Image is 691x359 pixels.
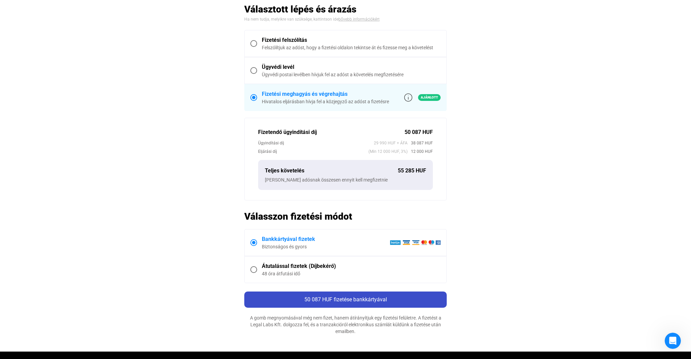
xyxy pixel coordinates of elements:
a: info-grey-outlineAjánlott [404,93,441,102]
button: Üzenetek [45,211,90,238]
a: bővebb információkért [338,17,380,22]
div: Eljárási díj [258,148,368,155]
div: A gomb megnyomásával még nem fizet, hanem átírányítjuk egy fizetési felületre. A fizetést a Legal... [244,314,447,335]
h2: Válasszon fizetési módot [244,211,447,222]
span: Főoldal [14,227,31,232]
div: 48 óra átfutási idő [262,270,441,277]
div: • 17 órával ezelőtt [38,30,81,37]
div: Fizetési felszólítás [262,36,441,44]
div: Bezárás [118,3,131,15]
span: 12 000 HUF [408,148,433,155]
div: Biztonságos és gyors [262,243,390,250]
img: barion [390,240,441,245]
span: Súgó [107,227,118,232]
button: 50 087 HUF fizetése bankkártyával [244,292,447,308]
div: Teljes követelés [265,167,398,175]
div: Fizetési meghagyás és végrehajtás [262,90,389,98]
div: Felszólítjuk az adóst, hogy a fizetési oldalon tekintse át és fizesse meg a követelést [262,44,441,51]
img: info-grey-outline [404,93,412,102]
div: Gréta [24,30,37,37]
span: Üzenetek [55,227,80,232]
div: Fizetendő ügyindítási díj [258,128,405,136]
div: 55 285 HUF [398,167,426,175]
h2: Választott lépés és árazás [244,3,447,15]
span: 29 990 HUF + ÁFA [374,140,408,146]
div: [PERSON_NAME] adósnak összesen ennyit kell megfizetnie [265,176,426,183]
div: Ügyvédi levél [262,63,441,71]
div: Átutalással fizetek (Díjbekérő) [262,262,441,270]
span: 38 087 HUF [408,140,433,146]
span: Ha nem tudja, melyikre van szüksége, kattintson ide [244,17,338,22]
button: Küldjön üzenetet nekünk! [22,190,113,203]
span: Ajánlott [418,94,441,101]
span: (Min 12 000 HUF, 3%) [368,148,408,155]
img: Profile image for Gréta [8,24,21,37]
div: 50 087 HUF [405,128,433,136]
div: Ügyvédi postai levélben hívjuk fel az adóst a követelés megfizetésére [262,71,441,78]
span: Kedves Ügyfelünk! [PERSON_NAME], a teendő csak annyi, hogy a fiókjába belépve egy új ügyet kell i... [24,24,394,29]
h1: Üzenetek [51,3,85,15]
span: 50 087 HUF fizetése bankkártyával [304,296,387,303]
div: Ügyindítási díj [258,140,374,146]
button: Súgó [90,211,135,238]
div: Hivatalos eljárásban hívja fel a közjegyző az adóst a fizetésre [262,98,389,105]
iframe: Intercom live chat [665,333,681,349]
div: Bankkártyával fizetek [262,235,390,243]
